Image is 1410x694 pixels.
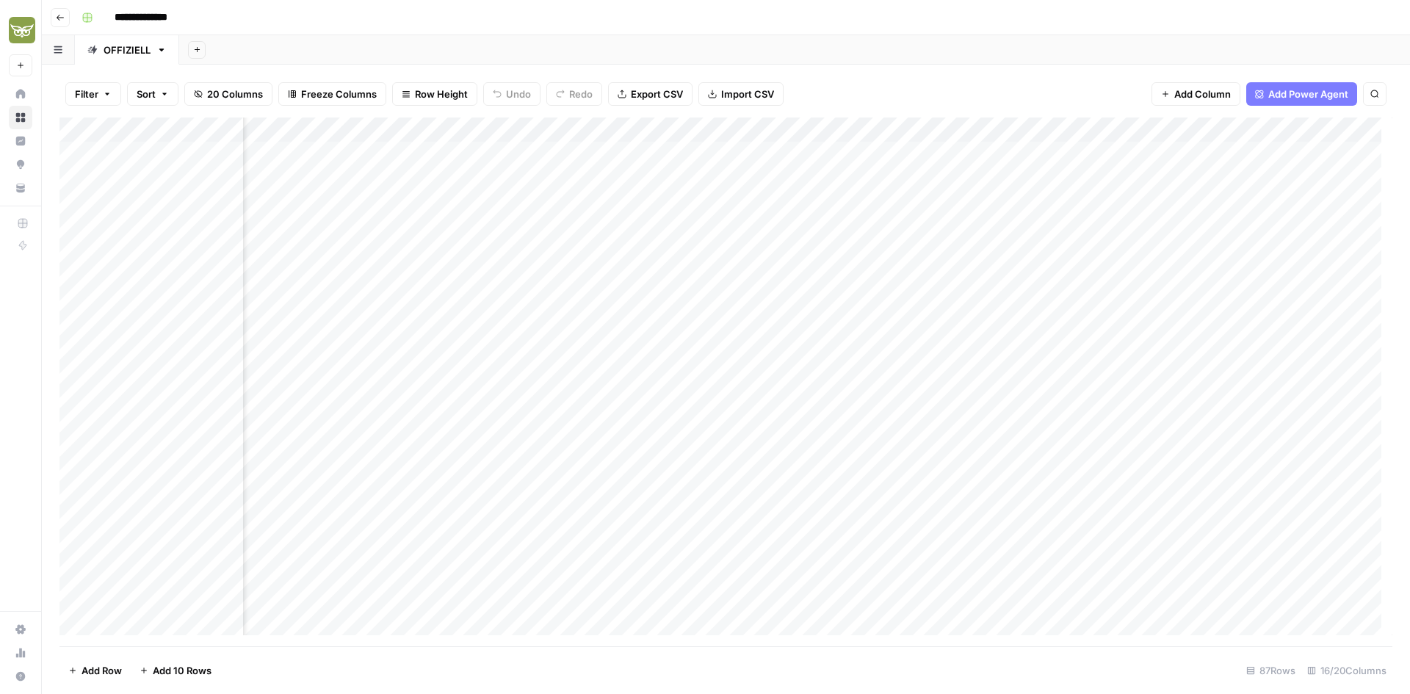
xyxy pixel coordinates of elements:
button: Add 10 Rows [131,659,220,682]
div: OFFIZIELL [104,43,151,57]
a: Settings [9,618,32,641]
button: Sort [127,82,178,106]
span: Export CSV [631,87,683,101]
a: Your Data [9,176,32,200]
span: Filter [75,87,98,101]
span: Import CSV [721,87,774,101]
button: Undo [483,82,540,106]
button: Filter [65,82,121,106]
button: Freeze Columns [278,82,386,106]
button: Export CSV [608,82,693,106]
span: Undo [506,87,531,101]
span: Redo [569,87,593,101]
button: Workspace: Evergreen Media [9,12,32,48]
a: Opportunities [9,153,32,176]
button: Add Power Agent [1246,82,1357,106]
span: Add Row [82,663,122,678]
span: Add Column [1174,87,1231,101]
span: Sort [137,87,156,101]
span: Add 10 Rows [153,663,211,678]
button: Redo [546,82,602,106]
span: Row Height [415,87,468,101]
span: 20 Columns [207,87,263,101]
a: OFFIZIELL [75,35,179,65]
button: Help + Support [9,665,32,688]
div: 16/20 Columns [1301,659,1392,682]
button: Add Column [1151,82,1240,106]
a: Browse [9,106,32,129]
button: Import CSV [698,82,784,106]
div: 87 Rows [1240,659,1301,682]
img: Evergreen Media Logo [9,17,35,43]
a: Usage [9,641,32,665]
a: Insights [9,129,32,153]
a: Home [9,82,32,106]
button: Add Row [59,659,131,682]
span: Add Power Agent [1268,87,1348,101]
button: Row Height [392,82,477,106]
button: 20 Columns [184,82,272,106]
span: Freeze Columns [301,87,377,101]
